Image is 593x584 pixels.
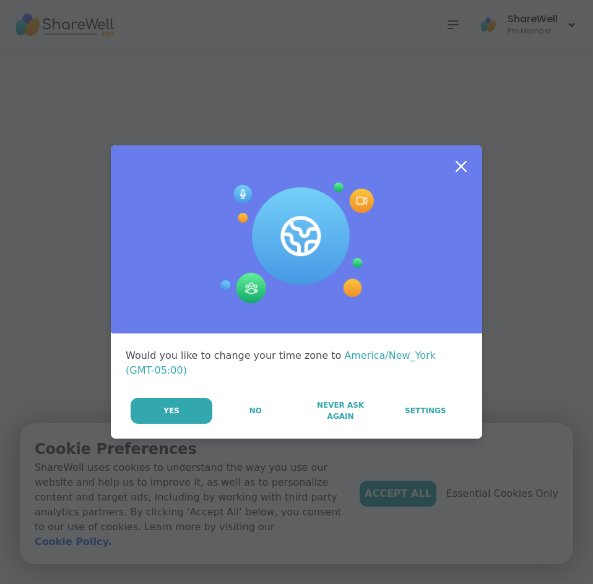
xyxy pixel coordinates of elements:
button: No [214,398,297,424]
div: Would you like to change your time zone to [126,348,467,378]
button: Never Ask Again [298,398,382,424]
button: Yes [131,398,212,424]
img: Session Experience [219,182,374,304]
span: America/New_York (GMT-05:00) [126,350,436,376]
a: Settings [384,398,467,424]
span: Settings [405,405,446,416]
span: Never Ask Again [305,400,376,422]
span: No [249,405,262,416]
span: Yes [163,405,180,416]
